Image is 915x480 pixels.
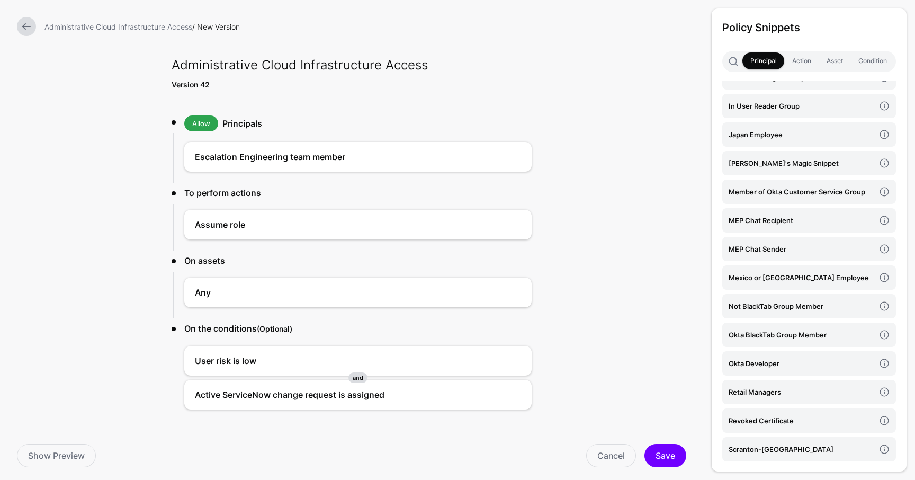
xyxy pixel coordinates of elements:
[184,322,532,335] h3: On the conditions
[195,286,489,299] h4: Any
[729,100,875,112] h4: In User Reader Group
[729,129,875,140] h4: Japan Employee
[40,21,690,32] div: / New Version
[348,372,367,383] span: and
[184,186,532,199] h3: To perform actions
[784,52,819,69] a: Action
[257,324,292,333] small: (Optional)
[44,22,192,31] a: Administrative Cloud Infrastructure Access
[195,354,489,367] h4: User risk is low
[819,52,850,69] a: Asset
[729,358,875,369] h4: Okta Developer
[729,386,875,398] h4: Retail Managers
[586,444,636,467] a: Cancel
[184,254,532,267] h3: On assets
[729,157,875,169] h4: [PERSON_NAME]'s Magic Snippet
[195,388,489,401] h4: Active ServiceNow change request is assigned
[195,218,489,231] h4: Assume role
[172,56,532,75] h2: Administrative Cloud Infrastructure Access
[644,444,686,467] button: Save
[729,415,875,426] h4: Revoked Certificate
[850,52,894,69] a: Condition
[729,329,875,341] h4: Okta BlackTab Group Member
[729,215,875,226] h4: MEP Chat Recipient
[184,115,218,131] span: Allow
[729,300,875,312] h4: Not BlackTab Group Member
[729,443,875,455] h4: Scranton-[GEOGRAPHIC_DATA]
[17,444,96,467] a: Show Preview
[742,52,784,69] a: Principal
[722,19,896,36] h3: Policy Snippets
[729,272,875,283] h4: Mexico or [GEOGRAPHIC_DATA] Employee
[729,186,875,198] h4: Member of Okta Customer Service Group
[222,117,532,130] h3: Principals
[172,80,210,89] strong: Version 42
[195,150,489,163] h4: Escalation Engineering team member
[729,243,875,255] h4: MEP Chat Sender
